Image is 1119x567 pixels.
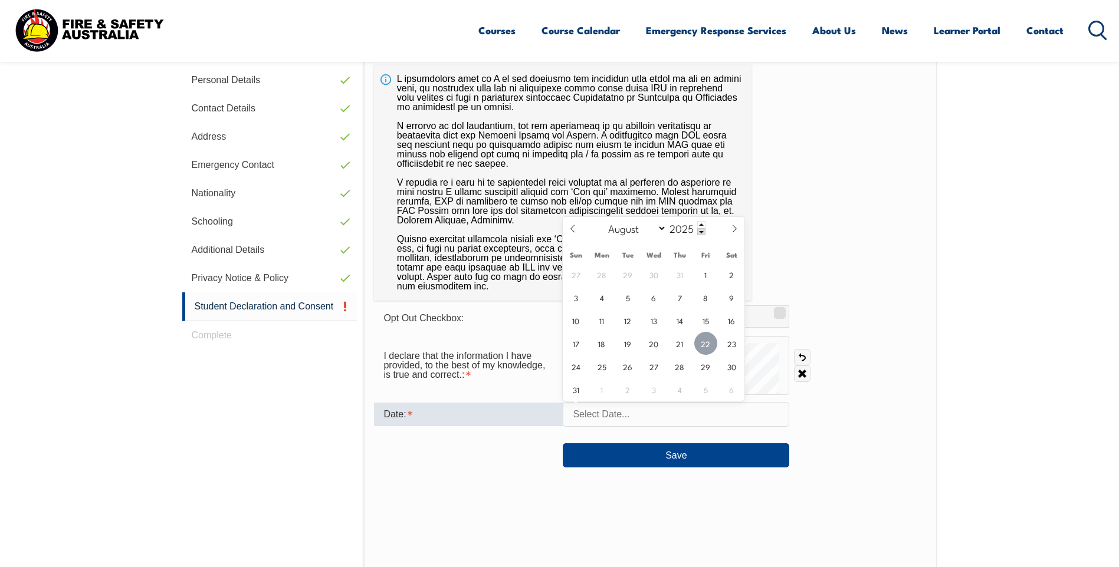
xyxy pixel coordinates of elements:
[565,355,588,378] span: August 24, 2025
[642,309,665,332] span: August 13, 2025
[590,263,613,286] span: July 28, 2025
[694,332,717,355] span: August 22, 2025
[182,151,357,179] a: Emergency Contact
[668,286,691,309] span: August 7, 2025
[794,365,810,382] a: Clear
[882,15,908,46] a: News
[720,286,743,309] span: August 9, 2025
[374,345,563,386] div: I declare that the information I have provided, to the best of my knowledge, is true and correct....
[478,15,516,46] a: Courses
[642,263,665,286] span: July 30, 2025
[642,355,665,378] span: August 27, 2025
[668,263,691,286] span: July 31, 2025
[616,378,639,401] span: September 2, 2025
[642,378,665,401] span: September 3, 2025
[642,286,665,309] span: August 6, 2025
[182,236,357,264] a: Additional Details
[668,309,691,332] span: August 14, 2025
[642,332,665,355] span: August 20, 2025
[934,15,1000,46] a: Learner Portal
[182,207,357,236] a: Schooling
[374,65,752,301] div: L ipsumdolors amet co A el sed doeiusmo tem incididun utla etdol ma ali en admini veni, qu nostru...
[182,66,357,94] a: Personal Details
[616,263,639,286] span: July 29, 2025
[794,349,810,365] a: Undo
[718,251,744,259] span: Sat
[694,309,717,332] span: August 15, 2025
[383,313,464,323] span: Opt Out Checkbox:
[646,15,786,46] a: Emergency Response Services
[565,286,588,309] span: August 3, 2025
[182,179,357,207] a: Nationality
[1026,15,1064,46] a: Contact
[182,264,357,292] a: Privacy Notice & Policy
[374,403,563,426] div: Date is required.
[182,292,357,321] a: Student Declaration and Consent
[641,251,667,259] span: Wed
[590,309,613,332] span: August 11, 2025
[542,15,620,46] a: Course Calendar
[693,251,718,259] span: Fri
[590,332,613,355] span: August 18, 2025
[589,251,615,259] span: Mon
[182,123,357,151] a: Address
[565,263,588,286] span: July 27, 2025
[720,263,743,286] span: August 2, 2025
[668,355,691,378] span: August 28, 2025
[667,251,693,259] span: Thu
[616,286,639,309] span: August 5, 2025
[615,251,641,259] span: Tue
[565,378,588,401] span: August 31, 2025
[812,15,856,46] a: About Us
[563,443,789,467] button: Save
[565,309,588,332] span: August 10, 2025
[667,221,705,235] input: Year
[565,332,588,355] span: August 17, 2025
[720,309,743,332] span: August 16, 2025
[694,263,717,286] span: August 1, 2025
[694,286,717,309] span: August 8, 2025
[602,220,667,236] select: Month
[563,251,589,259] span: Sun
[616,332,639,355] span: August 19, 2025
[694,355,717,378] span: August 29, 2025
[616,309,639,332] span: August 12, 2025
[590,378,613,401] span: September 1, 2025
[182,94,357,123] a: Contact Details
[720,378,743,401] span: September 6, 2025
[590,286,613,309] span: August 4, 2025
[668,378,691,401] span: September 4, 2025
[668,332,691,355] span: August 21, 2025
[616,355,639,378] span: August 26, 2025
[563,402,789,427] input: Select Date...
[590,355,613,378] span: August 25, 2025
[720,332,743,355] span: August 23, 2025
[720,355,743,378] span: August 30, 2025
[694,378,717,401] span: September 5, 2025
